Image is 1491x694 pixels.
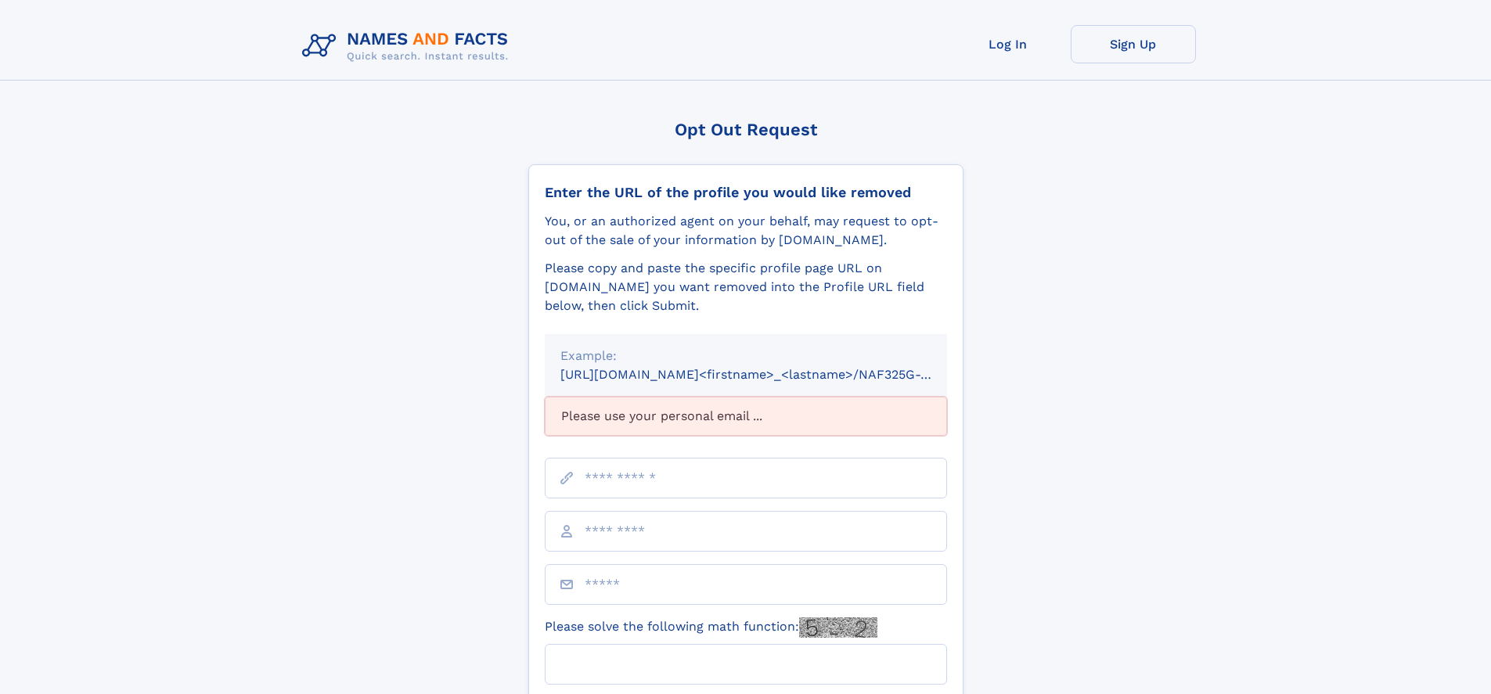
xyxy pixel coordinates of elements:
a: Sign Up [1071,25,1196,63]
div: Opt Out Request [528,120,963,139]
div: Example: [560,347,931,365]
label: Please solve the following math function: [545,617,877,638]
div: Please copy and paste the specific profile page URL on [DOMAIN_NAME] you want removed into the Pr... [545,259,947,315]
div: Please use your personal email ... [545,397,947,436]
div: You, or an authorized agent on your behalf, may request to opt-out of the sale of your informatio... [545,212,947,250]
a: Log In [945,25,1071,63]
small: [URL][DOMAIN_NAME]<firstname>_<lastname>/NAF325G-xxxxxxxx [560,367,977,382]
div: Enter the URL of the profile you would like removed [545,184,947,201]
img: Logo Names and Facts [296,25,521,67]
